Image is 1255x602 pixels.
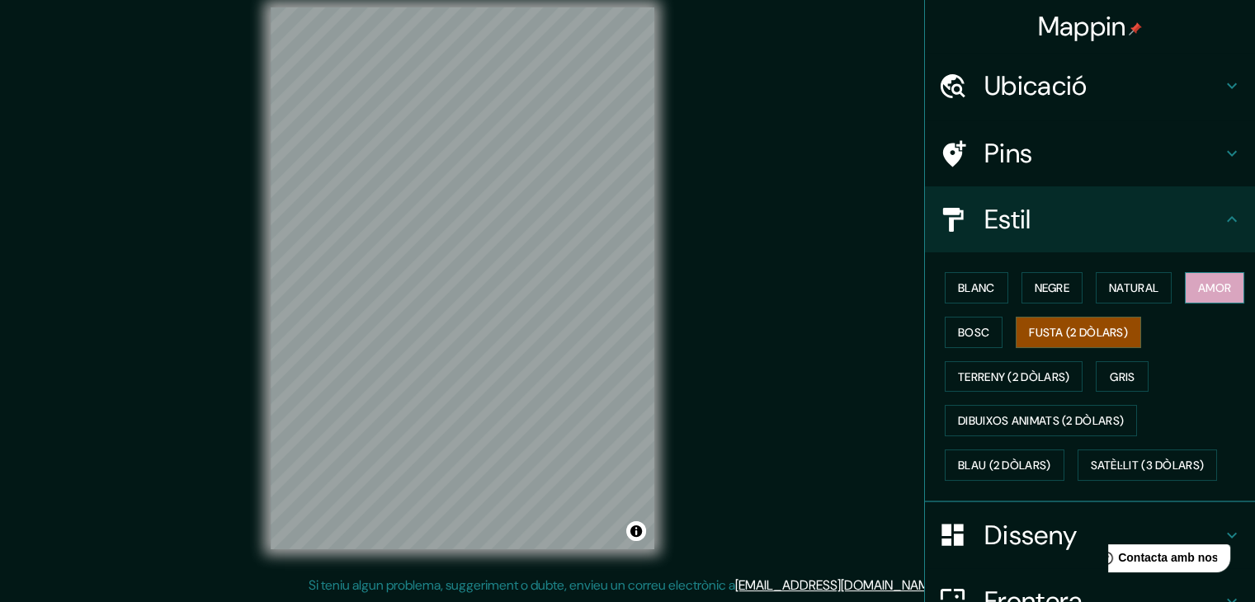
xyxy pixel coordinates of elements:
font: Blanc [958,280,995,295]
button: Satèl·lit (3 dòlars) [1078,449,1218,481]
div: Pins [925,120,1255,186]
div: Disseny [925,502,1255,568]
font: Contacta amb nosaltres [10,13,141,26]
font: Amor [1198,280,1231,295]
a: [EMAIL_ADDRESS][DOMAIN_NAME] [735,576,939,594]
font: Satèl·lit (3 dòlars) [1091,458,1205,473]
button: Terreny (2 dòlars) [945,361,1083,393]
font: Gris [1110,369,1135,384]
font: Estil [984,202,1031,237]
font: Si teniu algun problema, suggeriment o dubte, envieu un correu electrònic a [309,576,735,594]
font: Dibuixos animats (2 dòlars) [958,414,1124,429]
button: Blanc [945,272,1008,303]
button: Negre [1021,272,1083,303]
font: Blau (2 dòlars) [958,458,1051,473]
canvas: Mapa [271,7,654,549]
div: Estil [925,186,1255,252]
font: Fusta (2 dòlars) [1029,325,1128,340]
font: Negre [1035,280,1070,295]
button: Natural [1096,272,1172,303]
font: Pins [984,136,1032,171]
font: Disseny [984,518,1077,553]
button: Gris [1096,361,1149,393]
div: Ubicació [925,53,1255,119]
button: Blau (2 dòlars) [945,449,1064,481]
img: pin-icon.png [1129,22,1142,35]
font: Natural [1109,280,1158,295]
font: Ubicació [984,68,1087,103]
button: Activa/desactiva l'atribució [626,521,646,541]
button: Dibuixos animats (2 dòlars) [945,405,1137,436]
button: Bosc [945,317,1003,348]
iframe: Llançador de widgets d'ajuda [1108,538,1237,584]
font: Terreny (2 dòlars) [958,369,1069,384]
font: Bosc [958,325,989,340]
button: Fusta (2 dòlars) [1016,317,1141,348]
font: Mappin [1038,9,1126,44]
button: Amor [1185,272,1244,303]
